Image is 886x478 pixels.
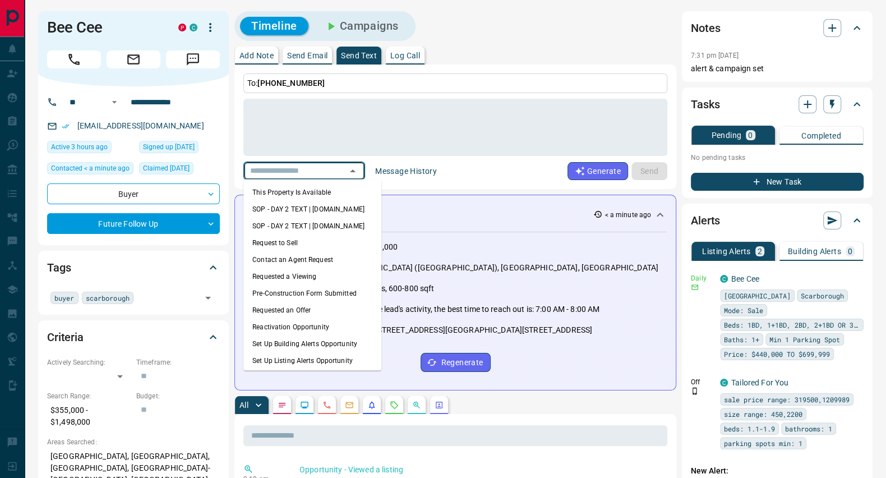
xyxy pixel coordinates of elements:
p: Budget: [136,391,220,401]
div: Wed Aug 13 2025 [139,162,220,178]
span: Mode: Sale [724,305,763,316]
li: Requested an Offer [243,301,381,318]
span: Baths: 1+ [724,334,759,345]
p: Daily [691,273,713,283]
svg: Requests [390,401,399,410]
p: < a minute ago [604,210,651,220]
li: Request to Sell [243,234,381,251]
a: [EMAIL_ADDRESS][DOMAIN_NAME] [77,121,204,130]
li: High Interest Opportunity [243,369,381,385]
button: Campaigns [313,17,410,35]
h2: Tasks [691,95,719,113]
li: SOP - DAY 2 TEXT | [DOMAIN_NAME] [243,200,381,217]
span: bathrooms: 1 [785,423,832,434]
span: Min 1 Parking Spot [769,334,840,345]
p: Building Alerts [788,247,841,255]
button: Message History [368,162,444,180]
p: 7:31 pm [DATE] [691,52,739,59]
p: Listing Alerts [702,247,751,255]
p: Search Range: [47,391,131,401]
span: Scarborough [801,290,844,301]
li: Reactivation Opportunity [243,318,381,335]
p: 0 [748,131,753,139]
svg: Calls [322,401,331,410]
button: Close [345,163,361,179]
li: SOP - DAY 2 TEXT | [DOMAIN_NAME] [243,217,381,234]
button: New Task [691,173,864,191]
span: Email [107,50,160,68]
div: condos.ca [720,275,728,283]
span: [PHONE_NUMBER] [257,79,325,88]
span: Call [47,50,101,68]
span: beds: 1.1-1.9 [724,423,775,434]
p: Send Email [287,52,327,59]
span: Signed up [DATE] [143,141,195,153]
p: All [239,401,248,409]
span: Claimed [DATE] [143,163,190,174]
div: Activity Summary< a minute ago [244,204,667,225]
div: Mon Aug 18 2025 [47,162,133,178]
p: $355,000 - $1,498,000 [47,401,131,431]
p: 1-2 bedrooms, 600-800 sqft [336,283,434,295]
svg: Agent Actions [435,401,444,410]
button: Timeline [240,17,308,35]
svg: Notes [278,401,287,410]
li: Set Up Listing Alerts Opportunity [243,352,381,369]
div: Future Follow Up [47,213,220,234]
span: scarborough [86,292,130,304]
span: Price: $440,000 TO $699,999 [724,348,830,360]
div: Buyer [47,183,220,204]
p: Send Text [341,52,377,59]
p: [GEOGRAPHIC_DATA] ([GEOGRAPHIC_DATA]), [GEOGRAPHIC_DATA], [GEOGRAPHIC_DATA] [336,262,658,274]
div: Alerts [691,207,864,234]
div: Mon Aug 18 2025 [47,141,133,157]
p: 0 [848,247,852,255]
span: Contacted < a minute ago [51,163,130,174]
p: Add Note [239,52,274,59]
button: Open [200,290,216,306]
p: Actively Searching: [47,357,131,367]
p: Opportunity - Viewed a listing [299,464,663,476]
li: Pre-Construction Form Submitted [243,284,381,301]
div: condos.ca [190,24,197,31]
h2: Criteria [47,328,84,346]
span: parking spots min: 1 [724,438,802,449]
button: Regenerate [421,353,491,372]
h2: Tags [47,259,71,277]
div: Notes [691,15,864,42]
p: Areas Searched: [47,437,220,447]
li: Contact an Agent Request [243,251,381,268]
h2: Alerts [691,212,720,229]
a: Bee Cee [731,274,759,283]
span: Beds: 1BD, 1+1BD, 2BD, 2+1BD OR 3BD+ [724,319,860,330]
span: Active 3 hours ago [51,141,108,153]
svg: Opportunities [412,401,421,410]
svg: Email [691,283,699,291]
p: Based on the lead's activity, the best time to reach out is: 7:00 AM - 8:00 AM [336,304,599,315]
h1: Bee Cee [47,19,161,36]
div: condos.ca [720,379,728,387]
li: Set Up Building Alerts Opportunity [243,335,381,352]
span: size range: 450,2200 [724,408,802,420]
p: Timeframe: [136,357,220,367]
a: Tailored For You [731,378,788,387]
p: alert & campaign set [691,63,864,75]
p: Log Call [390,52,420,59]
svg: Emails [345,401,354,410]
span: [GEOGRAPHIC_DATA] [724,290,791,301]
button: Open [108,95,121,109]
p: Listings at [STREET_ADDRESS][GEOGRAPHIC_DATA][STREET_ADDRESS] [336,324,592,336]
p: Pending [711,131,741,139]
div: Tags [47,254,220,281]
li: Requested a Viewing [243,268,381,284]
svg: Lead Browsing Activity [300,401,309,410]
li: This Property Is Available [243,183,381,200]
svg: Email Verified [62,122,70,130]
div: Criteria [47,324,220,351]
div: property.ca [178,24,186,31]
div: Sat Aug 09 2025 [139,141,220,157]
div: Tasks [691,91,864,118]
h2: Notes [691,19,720,37]
button: Generate [567,162,628,180]
svg: Push Notification Only [691,387,699,395]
